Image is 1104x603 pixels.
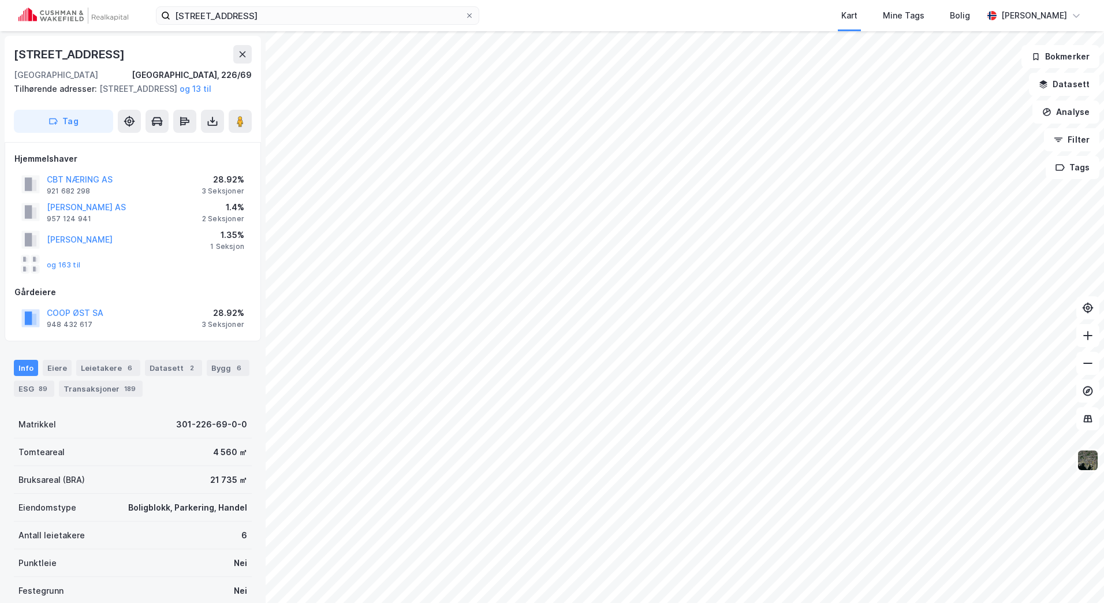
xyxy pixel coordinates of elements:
[14,68,98,82] div: [GEOGRAPHIC_DATA]
[202,200,244,214] div: 1.4%
[1077,449,1099,471] img: 9k=
[170,7,465,24] input: Søk på adresse, matrikkel, gårdeiere, leietakere eller personer
[176,418,247,431] div: 301-226-69-0-0
[210,228,244,242] div: 1.35%
[202,187,244,196] div: 3 Seksjoner
[1046,548,1104,603] iframe: Chat Widget
[128,501,247,515] div: Boligblokk, Parkering, Handel
[59,381,143,397] div: Transaksjoner
[43,360,72,376] div: Eiere
[1046,548,1104,603] div: Kontrollprogram for chat
[1029,73,1099,96] button: Datasett
[213,445,247,459] div: 4 560 ㎡
[47,320,92,329] div: 948 432 617
[18,473,85,487] div: Bruksareal (BRA)
[47,187,90,196] div: 921 682 298
[14,360,38,376] div: Info
[210,242,244,251] div: 1 Seksjon
[233,362,245,374] div: 6
[950,9,970,23] div: Bolig
[1046,156,1099,179] button: Tags
[14,110,113,133] button: Tag
[241,528,247,542] div: 6
[202,320,244,329] div: 3 Seksjoner
[18,556,57,570] div: Punktleie
[145,360,202,376] div: Datasett
[202,173,244,187] div: 28.92%
[132,68,252,82] div: [GEOGRAPHIC_DATA], 226/69
[18,445,65,459] div: Tomteareal
[14,84,99,94] span: Tilhørende adresser:
[207,360,249,376] div: Bygg
[18,584,64,598] div: Festegrunn
[14,82,243,96] div: [STREET_ADDRESS]
[76,360,140,376] div: Leietakere
[47,214,91,224] div: 957 124 941
[883,9,924,23] div: Mine Tags
[18,501,76,515] div: Eiendomstype
[14,45,127,64] div: [STREET_ADDRESS]
[14,381,54,397] div: ESG
[234,584,247,598] div: Nei
[18,8,128,24] img: cushman-wakefield-realkapital-logo.202ea83816669bd177139c58696a8fa1.svg
[186,362,197,374] div: 2
[210,473,247,487] div: 21 735 ㎡
[841,9,857,23] div: Kart
[18,418,56,431] div: Matrikkel
[14,152,251,166] div: Hjemmelshaver
[124,362,136,374] div: 6
[1001,9,1067,23] div: [PERSON_NAME]
[202,214,244,224] div: 2 Seksjoner
[234,556,247,570] div: Nei
[202,306,244,320] div: 28.92%
[18,528,85,542] div: Antall leietakere
[14,285,251,299] div: Gårdeiere
[1032,100,1099,124] button: Analyse
[122,383,138,394] div: 189
[1044,128,1099,151] button: Filter
[1021,45,1099,68] button: Bokmerker
[36,383,50,394] div: 89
